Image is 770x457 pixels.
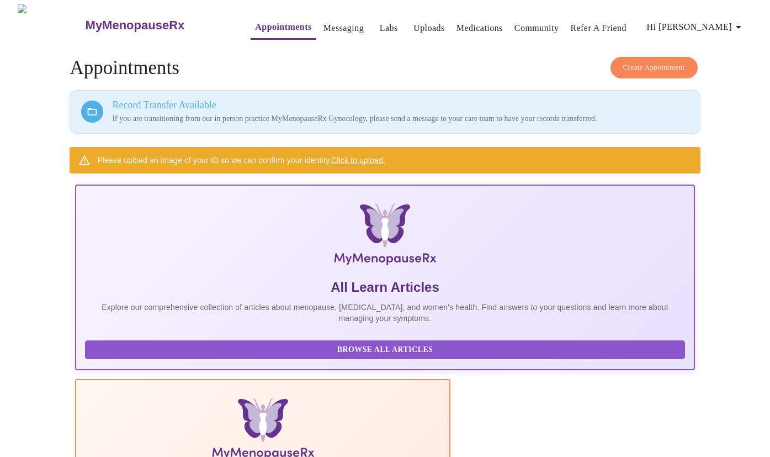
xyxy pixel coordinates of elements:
[514,20,559,36] a: Community
[86,18,185,33] h3: MyMenopauseRx
[566,17,631,39] button: Refer a Friend
[371,17,406,39] button: Labs
[178,203,592,270] img: MyMenopauseRx Logo
[452,17,507,39] button: Medications
[323,20,364,36] a: Messaging
[413,20,445,36] a: Uploads
[85,340,684,360] button: Browse All Articles
[251,16,316,40] button: Appointments
[380,20,398,36] a: Labs
[623,61,685,74] span: Create Appointment
[18,4,84,46] img: MyMenopauseRx Logo
[642,16,750,38] button: Hi [PERSON_NAME]
[610,57,698,78] button: Create Appointment
[319,17,368,39] button: Messaging
[331,156,385,165] a: Click to upload.
[510,17,564,39] button: Community
[570,20,626,36] a: Refer a Friend
[85,344,687,354] a: Browse All Articles
[255,19,311,35] a: Appointments
[647,19,745,35] span: Hi [PERSON_NAME]
[70,57,700,79] h4: Appointments
[409,17,449,39] button: Uploads
[112,113,688,124] p: If you are transitioning from our in person practice MyMenopauseRx Gynecology, please send a mess...
[97,150,385,170] div: Please upload an image of your ID so we can confirm your identity.
[85,279,684,296] h5: All Learn Articles
[112,99,688,111] h3: Record Transfer Available
[85,302,684,324] p: Explore our comprehensive collection of articles about menopause, [MEDICAL_DATA], and women's hea...
[96,343,673,357] span: Browse All Articles
[456,20,503,36] a: Medications
[84,6,229,45] a: MyMenopauseRx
